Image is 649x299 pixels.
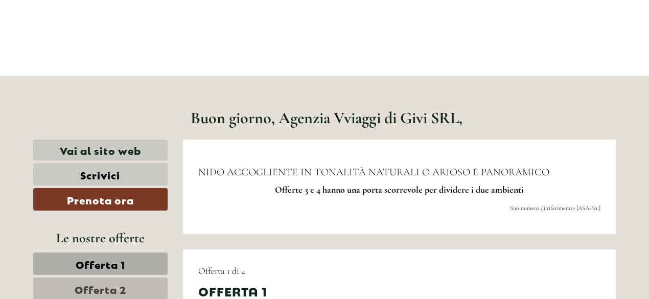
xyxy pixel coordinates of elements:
[33,163,168,186] a: Scrivici
[198,265,245,277] span: Offerta 1 di 4
[75,282,126,296] span: Offerta 2
[33,188,168,211] a: Prenota ora
[33,228,168,247] div: Le nostre offerte
[179,8,224,25] div: giovedì
[191,109,462,127] h1: Buon giorno, Agenzia Vviaggi di Givi SRL,
[342,265,403,287] button: Invia
[15,30,136,38] div: [GEOGRAPHIC_DATA]
[275,184,524,195] span: Offerte 3 e 4 hanno una porta scorrevole per dividere i due ambienti
[33,140,168,160] a: Vai al sito web
[198,166,549,178] span: NIDO ACCOGLIENTE IN TONALITÀ NATURALI O ARIOSO E PANORAMICO
[8,28,142,59] div: Buon giorno, come possiamo aiutarla?
[510,204,600,212] span: Suo numero di riferimento: [ASA-Nr.]
[76,257,125,271] span: Offerta 1
[15,50,136,57] small: 14:58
